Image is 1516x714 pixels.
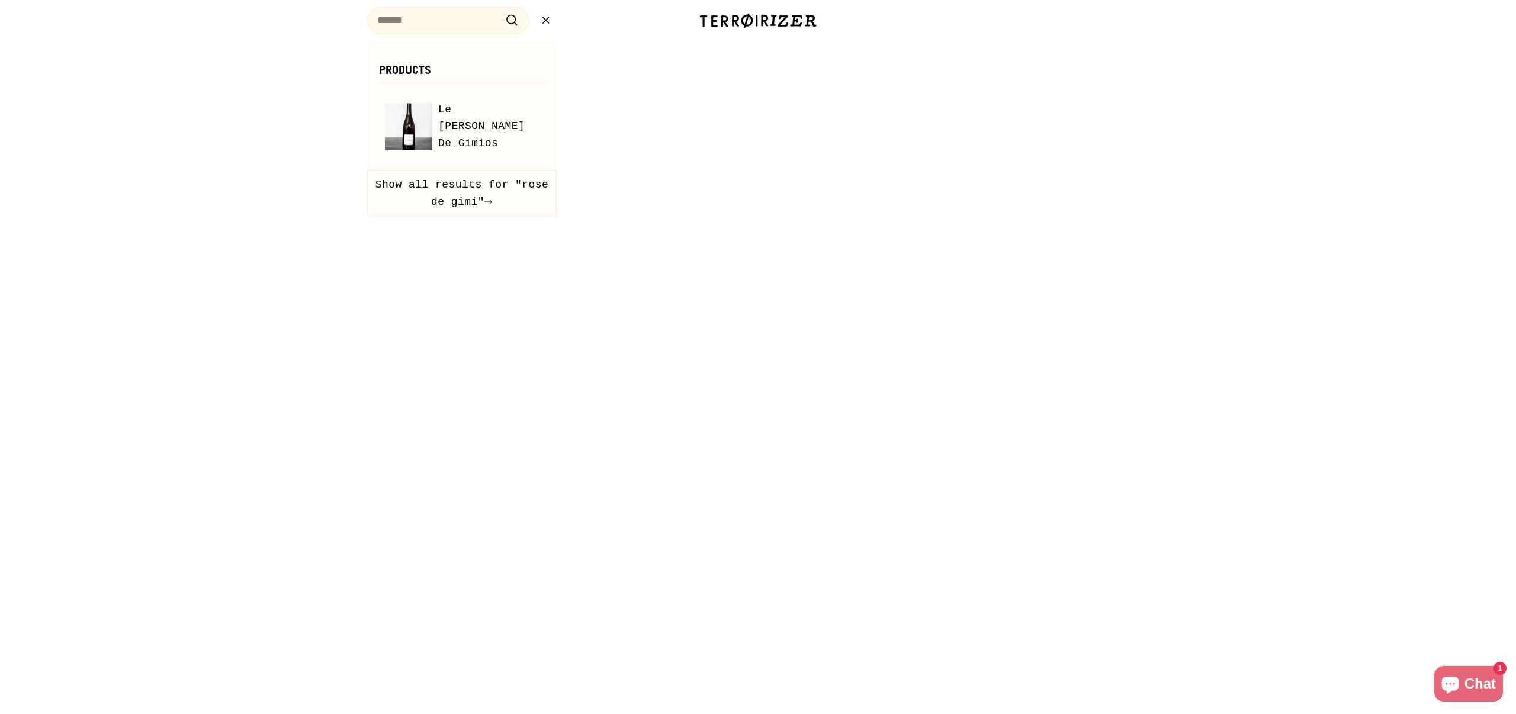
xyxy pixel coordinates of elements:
[367,170,557,217] button: Show all results for "rose de gimi"
[385,103,432,150] img: Le Petit Rosé De Gimios
[379,64,545,83] h3: Products
[385,101,539,152] a: Le Petit Rosé De Gimios Le [PERSON_NAME] De Gimios
[438,101,539,152] span: Le [PERSON_NAME] De Gimios
[1431,666,1507,705] inbox-online-store-chat: Shopify online store chat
